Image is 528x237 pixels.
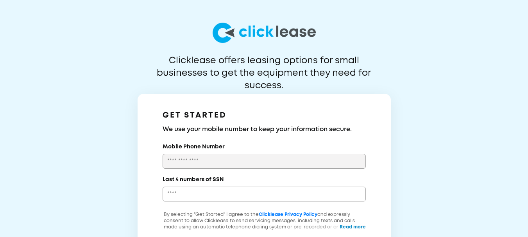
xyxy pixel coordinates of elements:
[163,176,224,184] label: Last 4 numbers of SSN
[138,55,390,80] p: Clicklease offers leasing options for small businesses to get the equipment they need for success.
[213,23,316,43] img: logo-larg
[163,125,366,134] h3: We use your mobile number to keep your information secure.
[163,109,366,122] h1: GET STARTED
[259,212,317,217] a: Clicklease Privacy Policy
[163,143,225,151] label: Mobile Phone Number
